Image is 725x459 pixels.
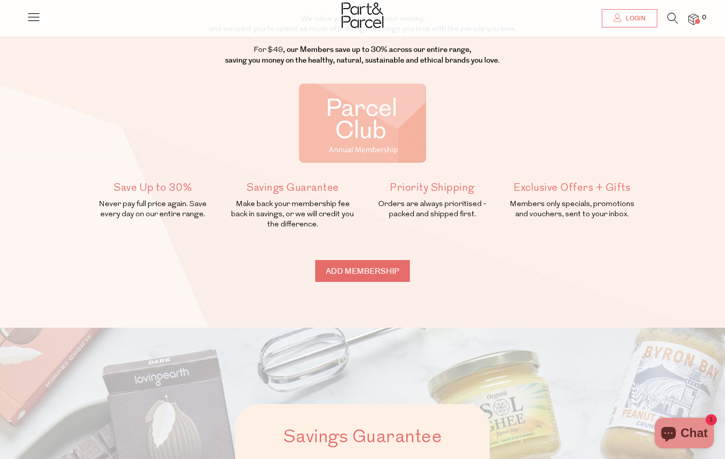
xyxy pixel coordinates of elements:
[89,180,217,195] h5: Save Up to 30%
[89,14,636,66] p: We value your time and your money, and we want you to spend as much of it doing the things you lo...
[368,199,497,220] p: Orders are always prioritised - packed and shipped first.
[700,13,709,22] span: 0
[225,44,500,66] strong: , our Members save up to 30% across our entire range, saving you money on the healthy, natural, s...
[508,180,636,195] h5: Exclusive Offers + Gifts
[342,3,383,28] img: Part&Parcel
[652,418,717,451] inbox-online-store-chat: Shopify online store chat
[315,260,410,282] input: Add membership
[89,199,217,220] p: Never pay full price again. Save every day on our entire range.
[228,199,357,230] p: Make back your membership fee back in savings, or we will credit you the difference.
[368,180,497,195] h5: Priority Shipping
[602,9,657,27] a: Login
[688,14,699,24] a: 0
[228,180,357,195] h5: Savings Guarantee
[508,199,636,220] p: Members only specials, promotions and vouchers, sent to your inbox.
[623,14,646,23] span: Login
[256,424,469,449] h2: Savings Guarantee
